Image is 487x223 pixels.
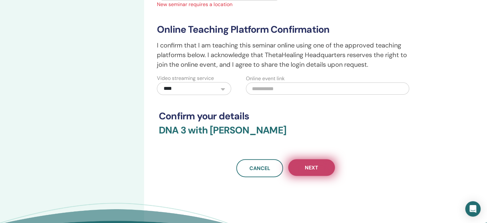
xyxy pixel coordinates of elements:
[246,75,285,82] label: Online event link
[288,159,335,176] button: Next
[159,124,412,144] h3: DNA 3 with [PERSON_NAME]
[153,1,418,8] span: New seminar requires a location
[157,24,414,35] h3: Online Teaching Platform Confirmation
[157,74,214,82] label: Video streaming service
[236,159,283,177] a: Cancel
[159,110,412,122] h3: Confirm your details
[249,165,270,172] span: Cancel
[305,164,318,171] span: Next
[465,201,481,217] div: Open Intercom Messenger
[157,40,414,69] p: I confirm that I am teaching this seminar online using one of the approved teaching platforms bel...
